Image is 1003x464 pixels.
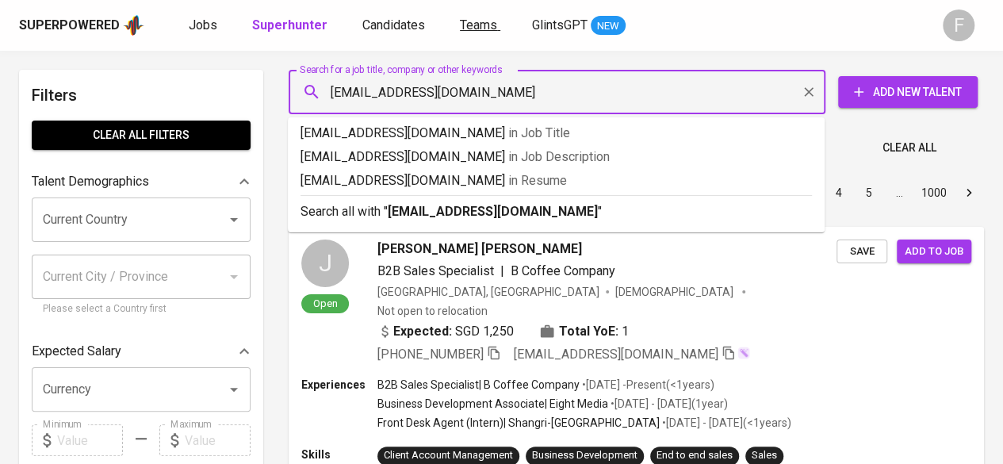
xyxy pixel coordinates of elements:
p: [EMAIL_ADDRESS][DOMAIN_NAME] [301,124,812,143]
b: Expected: [393,322,452,341]
p: • [DATE] - Present ( <1 years ) [580,377,714,393]
b: Superhunter [252,17,327,33]
span: 1 [622,322,629,341]
span: NEW [591,18,626,34]
span: in Resume [508,173,567,188]
a: Candidates [362,16,428,36]
input: Value [57,424,123,456]
div: Sales [752,448,777,463]
b: [EMAIL_ADDRESS][DOMAIN_NAME] [388,204,598,219]
span: Add New Talent [851,82,965,102]
button: Save [836,240,887,264]
div: J [301,240,349,287]
span: B2B Sales Specialist [377,263,494,278]
span: Clear All [882,138,936,158]
button: Go to next page [956,180,982,205]
button: Open [223,378,245,401]
p: [EMAIL_ADDRESS][DOMAIN_NAME] [301,171,812,190]
p: B2B Sales Specialist | B Coffee Company [377,377,580,393]
p: Business Development Associate | Eight Media [377,396,608,412]
div: Client Account Management [384,448,513,463]
span: Add to job [905,243,963,261]
span: in Job Description [508,149,610,164]
button: Add New Talent [838,76,978,108]
div: [GEOGRAPHIC_DATA], [GEOGRAPHIC_DATA] [377,284,599,300]
div: … [886,185,912,201]
span: GlintsGPT [532,17,588,33]
button: Go to page 4 [826,180,852,205]
a: GlintsGPT NEW [532,16,626,36]
p: Front Desk Agent (Intern) | Shangri-[GEOGRAPHIC_DATA] [377,415,660,431]
button: Go to page 5 [856,180,882,205]
p: Not open to relocation [377,303,488,319]
p: [EMAIL_ADDRESS][DOMAIN_NAME] [301,148,812,167]
span: [PHONE_NUMBER] [377,347,484,362]
p: Skills [301,447,377,462]
span: in Job Title [508,125,570,140]
img: magic_wand.svg [737,347,750,359]
div: F [943,10,974,41]
span: Open [307,297,344,310]
span: Save [844,243,879,261]
h6: Filters [32,82,251,108]
span: [DEMOGRAPHIC_DATA] [615,284,736,300]
a: Teams [460,16,500,36]
nav: pagination navigation [703,180,984,205]
p: • [DATE] - [DATE] ( 1 year ) [608,396,728,412]
span: Teams [460,17,497,33]
a: Superpoweredapp logo [19,13,144,37]
span: [EMAIL_ADDRESS][DOMAIN_NAME] [514,347,718,362]
button: Clear [798,81,820,103]
a: Jobs [189,16,220,36]
span: B Coffee Company [511,263,615,278]
div: Business Development [532,448,637,463]
div: SGD 1,250 [377,322,514,341]
div: End to end sales [657,448,733,463]
div: Superpowered [19,17,120,35]
button: Add to job [897,240,971,264]
button: Go to page 1000 [917,180,951,205]
div: Talent Demographics [32,166,251,197]
input: Value [185,424,251,456]
p: Search all with " " [301,202,812,221]
b: Total YoE: [559,322,618,341]
p: Please select a Country first [43,301,239,317]
button: Clear All filters [32,121,251,150]
button: Open [223,209,245,231]
p: Expected Salary [32,342,121,361]
span: Clear All filters [44,125,238,145]
a: Superhunter [252,16,331,36]
span: Candidates [362,17,425,33]
img: app logo [123,13,144,37]
div: Expected Salary [32,336,251,367]
p: • [DATE] - [DATE] ( <1 years ) [660,415,791,431]
p: Talent Demographics [32,172,149,191]
span: [PERSON_NAME] [PERSON_NAME] [377,240,582,259]
span: Jobs [189,17,217,33]
button: Clear All [876,133,943,163]
p: Experiences [301,377,377,393]
span: | [500,262,504,281]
